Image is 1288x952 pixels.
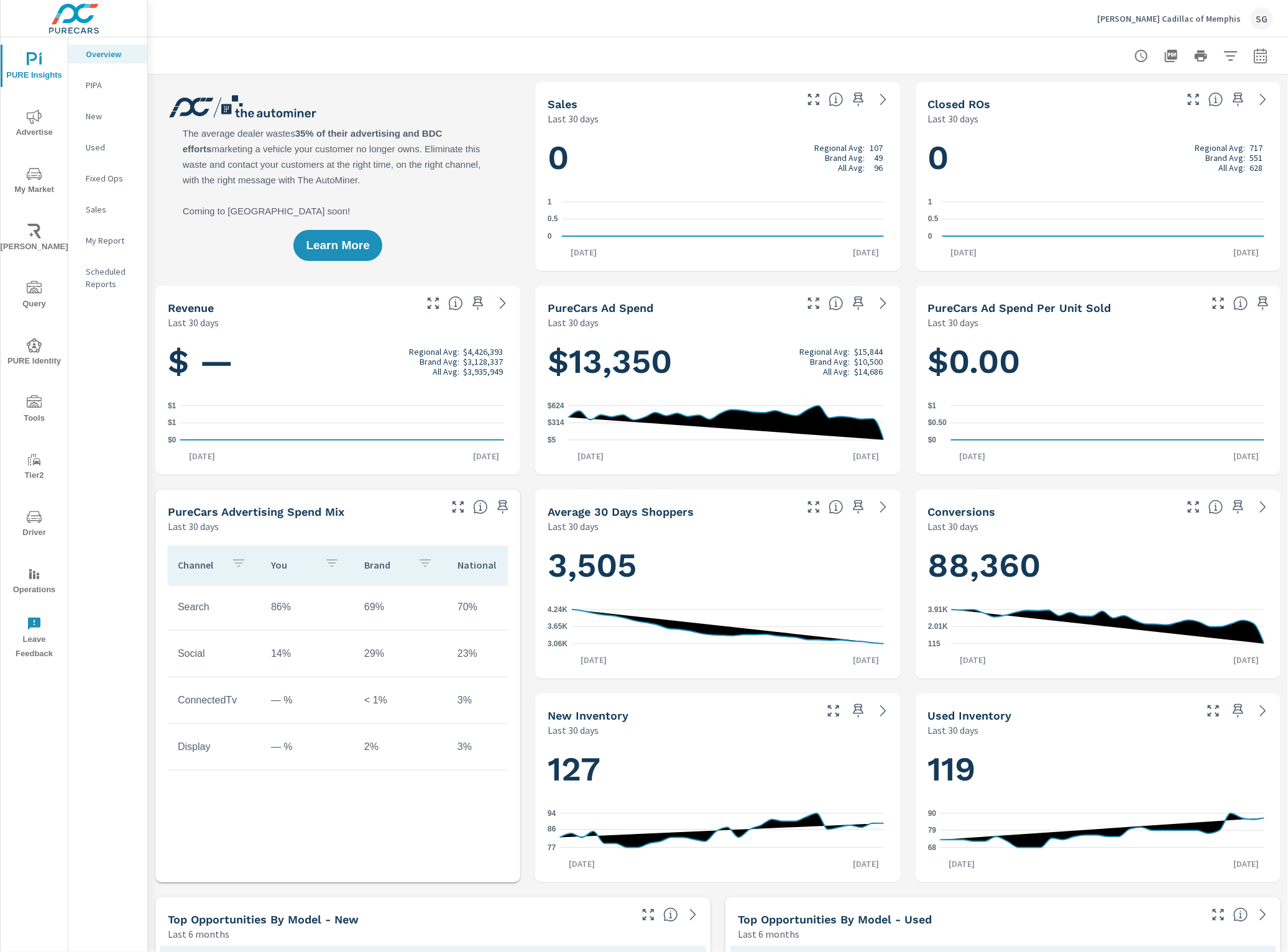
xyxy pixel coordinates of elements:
text: 68 [928,843,937,852]
p: [DATE] [950,450,994,462]
td: ConnectedTv [168,685,261,716]
span: This table looks at how you compare to the amount of budget you spend per channel as opposed to y... [473,500,488,515]
text: 79 [928,826,937,835]
button: Make Fullscreen [638,905,658,925]
p: [DATE] [1225,858,1268,870]
p: New [86,110,137,122]
button: Make Fullscreen [804,497,824,517]
p: $15,844 [855,347,883,357]
p: Last 30 days [548,111,599,126]
span: Save this to your personalized report [849,701,868,721]
p: [DATE] [180,450,224,462]
p: [DATE] [560,858,604,870]
td: 86% [261,592,354,623]
p: 717 [1250,143,1263,153]
a: See more details in report [1253,497,1273,517]
p: [DATE] [845,654,888,666]
p: [DATE] [951,654,995,666]
text: $0.50 [928,419,947,428]
h1: 119 [928,748,1268,790]
a: See more details in report [683,905,703,925]
p: Regional Avg: [799,347,850,357]
h5: Sales [548,98,577,111]
div: nav menu [1,37,68,666]
span: The number of dealer-specified goals completed by a visitor. [Source: This data is provided by th... [1208,500,1223,515]
div: New [68,107,147,126]
span: Number of vehicles sold by the dealership over the selected date range. [Source: This data is sou... [829,92,844,107]
div: Used [68,138,147,157]
p: $3,128,337 [463,357,503,367]
a: See more details in report [1253,89,1273,109]
h1: 88,360 [928,544,1268,587]
p: Brand Avg: [810,357,850,367]
p: Sales [86,203,137,216]
p: You [271,559,315,571]
p: Brand Avg: [826,153,865,163]
td: 3% [448,685,541,716]
text: 0.5 [548,215,558,224]
p: [DATE] [1225,450,1268,462]
span: Save this to your personalized report [849,89,868,109]
td: 14% [261,638,354,669]
text: $5 [548,436,556,444]
span: Tier2 [4,452,64,483]
p: Regional Avg: [815,143,865,153]
td: Social [168,638,261,669]
p: Last 6 months [738,927,799,941]
div: Sales [68,200,147,219]
span: A rolling 30 day total of daily Shoppers on the dealership website, averaged over the selected da... [829,500,844,515]
span: Leave Feedback [4,616,64,661]
span: Query [4,281,64,311]
p: [DATE] [940,858,983,870]
p: National [458,559,501,571]
h5: Top Opportunities by Model - Used [738,913,932,926]
p: [DATE] [464,450,508,462]
p: $3,935,949 [463,367,503,377]
p: Last 30 days [548,315,599,330]
button: Make Fullscreen [1184,89,1203,109]
p: Overview [86,48,137,60]
h1: 3,505 [548,544,888,587]
span: Learn More [306,240,369,251]
h5: PureCars Ad Spend Per Unit Sold [928,301,1111,314]
text: 0.5 [928,215,939,224]
p: [DATE] [572,654,615,666]
p: [DATE] [845,246,888,259]
p: Last 30 days [168,315,219,330]
text: 115 [928,639,941,648]
text: 1 [548,198,552,206]
text: $1 [168,419,177,428]
text: 94 [548,809,556,818]
p: [DATE] [562,246,605,259]
button: Make Fullscreen [804,293,824,313]
text: 2.01K [928,623,948,631]
p: Last 30 days [928,315,979,330]
p: Regional Avg: [409,347,459,357]
span: My Market [4,167,64,197]
p: $14,686 [855,367,883,377]
span: Number of Repair Orders Closed by the selected dealership group over the selected time range. [So... [1208,92,1223,107]
span: Average cost of advertising per each vehicle sold at the dealer over the selected date range. The... [1233,296,1248,311]
p: PIPA [86,79,137,91]
div: Scheduled Reports [68,262,147,293]
span: Save this to your personalized report [1228,701,1248,721]
span: Operations [4,567,64,597]
text: 90 [928,809,937,818]
td: Display [168,731,261,762]
h1: 0 [548,137,888,179]
p: Brand Avg: [420,357,459,367]
span: Advertise [4,109,64,140]
text: $1 [928,401,937,410]
p: Last 30 days [548,519,599,534]
p: Used [86,141,137,153]
button: Make Fullscreen [804,89,824,109]
span: Save this to your personalized report [468,293,488,313]
button: Make Fullscreen [1184,497,1203,517]
td: 23% [448,638,541,669]
text: 1 [928,198,932,206]
td: — % [261,685,354,716]
a: See more details in report [873,497,893,517]
text: $0 [928,436,937,444]
span: Total sales revenue over the selected date range. [Source: This data is sourced from the dealer’s... [448,296,463,311]
text: 86 [548,825,556,834]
